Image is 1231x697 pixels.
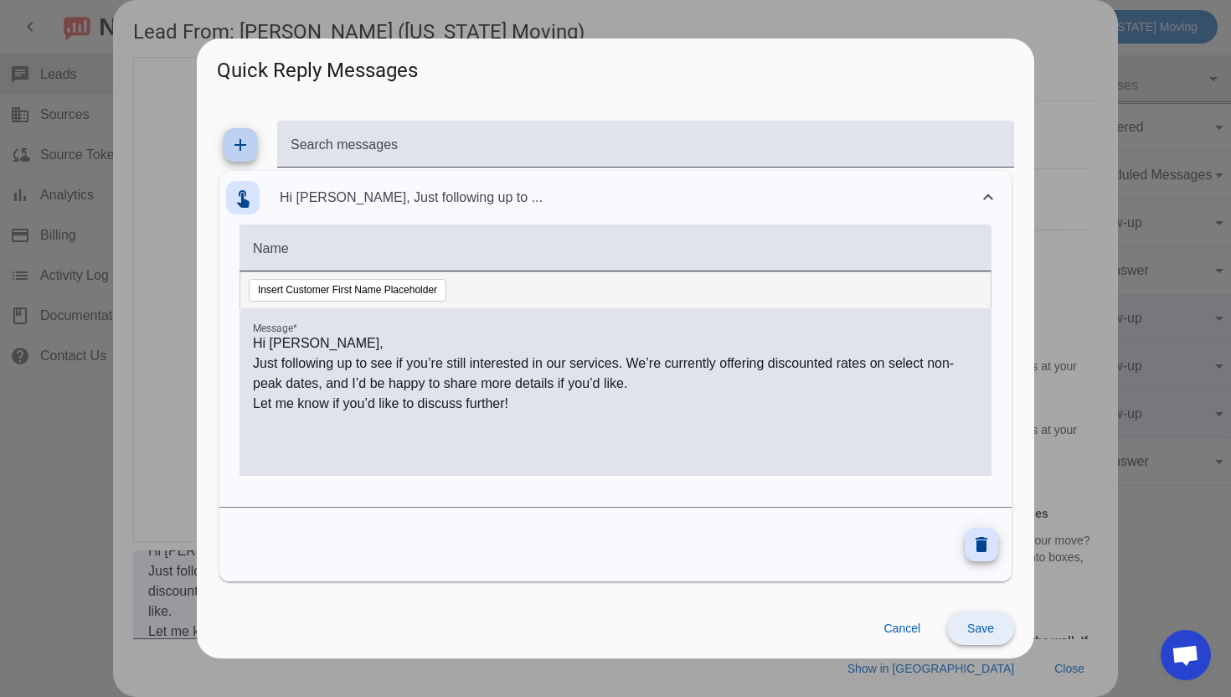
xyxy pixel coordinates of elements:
mat-label: Search messages [291,137,398,151]
span: Save [967,622,994,635]
mat-expansion-panel-header: Hi [PERSON_NAME], Just following up to ... [219,171,1012,225]
p: Let me know if you’d like to discuss further! [253,394,978,414]
mat-icon: delete [971,534,991,555]
button: Save [947,612,1014,645]
mat-label: Name [253,240,289,255]
mat-icon: touch_app [233,188,253,208]
div: Open chat [1161,630,1211,680]
div: Hi [PERSON_NAME], Just following up to ... [219,225,1012,582]
p: Just following up to see if you’re still interested in our services. We’re currently offering dis... [253,354,978,394]
button: Insert Customer First Name Placeholder [249,279,446,302]
p: Hi [PERSON_NAME], [253,333,978,354]
mat-panel-description: Hi [PERSON_NAME], Just following up to ... [280,174,971,221]
button: Cancel [870,612,934,645]
mat-icon: add [230,135,250,155]
span: Cancel [883,622,920,635]
h2: Quick Reply Messages [197,39,1034,95]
